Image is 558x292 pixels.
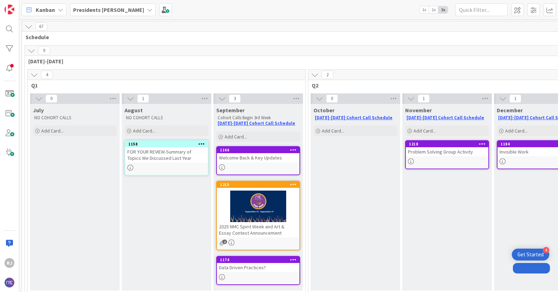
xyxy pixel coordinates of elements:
div: FOR YOUR REVIEW-Summary of Topics We Discussed Last Year [125,147,208,163]
span: Add Card... [414,128,436,134]
span: 3x [438,6,448,13]
div: 1158 [128,142,208,147]
a: [DATE]-[DATE] Cohort Call Schedule [315,115,393,121]
img: Visit kanbanzone.com [5,5,14,14]
span: Add Card... [225,134,247,140]
span: 2 [223,240,227,244]
div: 1158 [125,141,208,147]
span: Add Card... [505,128,528,134]
div: 1218Problem Solving Group Activity [406,141,488,156]
span: October [313,107,334,114]
div: 1215 [217,181,299,188]
span: Kanban [36,6,55,14]
span: 3 [229,94,241,103]
div: 1158FOR YOUR REVIEW-Summary of Topics We Discussed Last Year [125,141,208,163]
a: [DATE]-[DATE] Cohort Call Schedule [407,115,484,121]
a: 1166Welcome Back & Key Updates [216,146,300,175]
b: Presidents [PERSON_NAME] [73,6,144,13]
p: NO COHORT CALLS [34,115,115,121]
div: 1166 [220,148,299,152]
span: August [125,107,143,114]
span: November [405,107,432,114]
div: Welcome Back & Key Updates [217,153,299,162]
div: 1218 [406,141,488,147]
a: 12152025 NMC Spirit Week and Art & Essay Contest Announcement [216,181,300,250]
span: 1x [419,6,429,13]
a: 1158FOR YOUR REVIEW-Summary of Topics We Discussed Last Year [125,140,209,176]
input: Quick Filter... [455,3,508,16]
span: 4 [41,71,53,79]
span: Q1 [31,82,297,89]
span: 2 [322,71,333,79]
span: 0 [45,94,57,103]
span: 1 [509,94,521,103]
div: Open Get Started checklist, remaining modules: 4 [512,249,549,261]
span: 0 [326,94,338,103]
span: 67 [35,22,47,31]
div: RJ [5,258,14,268]
p: Cohort Calls Begin 3rd Week [218,115,299,121]
div: 1166 [217,147,299,153]
a: 1218Problem Solving Group Activity [405,140,489,169]
span: Add Card... [41,128,64,134]
span: 1 [418,94,430,103]
div: Data Driven Practices? [217,263,299,272]
a: 1174Data Driven Practices? [216,256,300,285]
div: 1174 [220,257,299,262]
span: Add Card... [322,128,344,134]
span: 9 [38,47,50,55]
span: September [216,107,245,114]
div: 2025 NMC Spirit Week and Art & Essay Contest Announcement [217,222,299,237]
span: Add Card... [133,128,155,134]
div: 1174Data Driven Practices? [217,257,299,272]
div: 4 [543,247,549,253]
div: 12152025 NMC Spirit Week and Art & Essay Contest Announcement [217,181,299,237]
span: July [33,107,44,114]
a: [DATE]-[DATE] Cohort Call Schedule [218,120,295,126]
div: 1218 [409,142,488,147]
div: 1166Welcome Back & Key Updates [217,147,299,162]
span: 1 [137,94,149,103]
div: 1215 [220,182,299,187]
img: avatar [5,278,14,287]
div: Get Started [517,251,544,258]
p: NO COHORT CALLS [126,115,207,121]
div: Problem Solving Group Activity [406,147,488,156]
span: December [497,107,523,114]
span: 2x [429,6,438,13]
div: 1174 [217,257,299,263]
